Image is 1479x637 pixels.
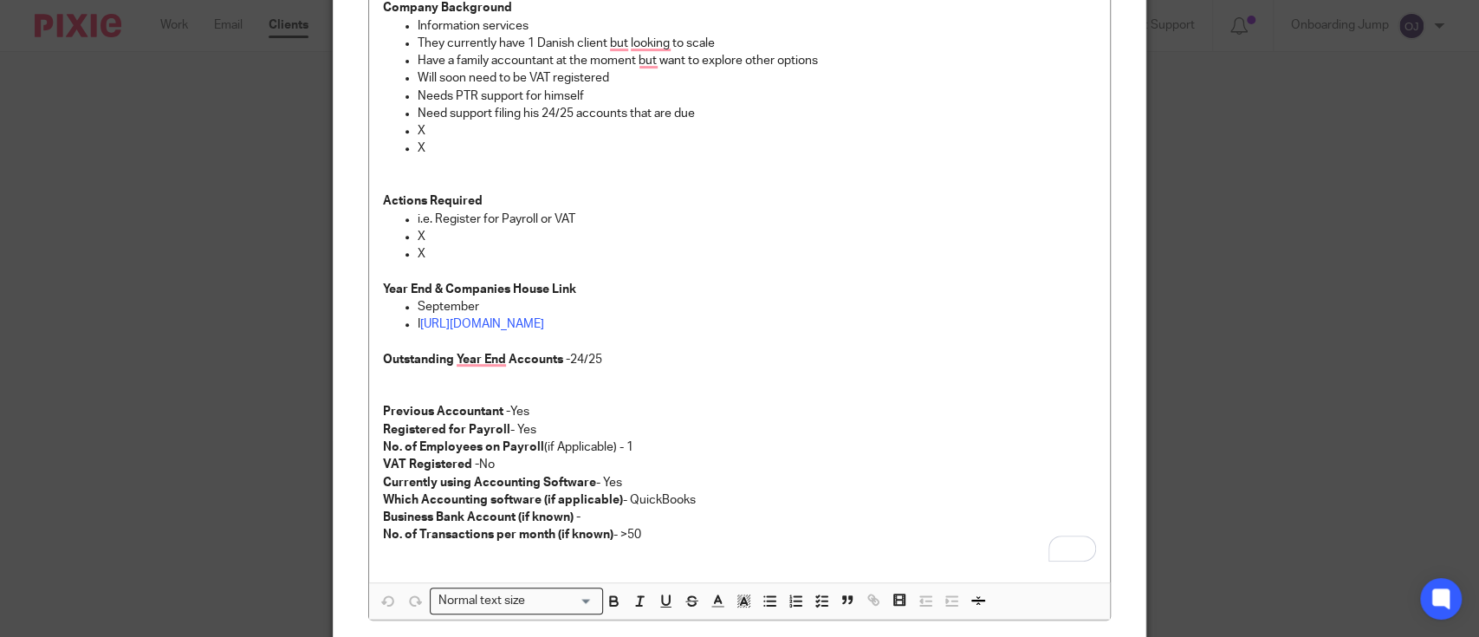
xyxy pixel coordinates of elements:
[418,17,1096,35] p: Information services
[383,421,1096,439] p: - Yes
[383,511,581,523] strong: Business Bank Account (if known) -
[418,315,1096,333] p: I
[383,439,1096,456] p: (if Applicable) - 1
[383,424,510,436] strong: Registered for Payroll
[418,245,1096,263] p: X
[420,318,544,330] a: [URL][DOMAIN_NAME]
[383,491,1096,509] p: - QuickBooks
[430,588,603,614] div: Search for option
[383,283,576,296] strong: Year End & Companies House Link
[418,122,1096,140] p: X
[418,140,1096,157] p: X
[383,526,1096,543] p: - >50
[383,441,544,453] strong: No. of Employees on Payroll
[383,494,623,506] strong: Which Accounting software (if applicable)
[418,298,1096,315] p: September
[383,474,1096,491] p: - Yes
[418,52,1096,69] p: Have a family accountant at the moment but want to explore other options
[530,592,593,610] input: Search for option
[383,477,596,489] strong: Currently using Accounting Software
[383,403,1096,420] p: Yes
[383,529,613,541] strong: No. of Transactions per month (if known)
[383,458,479,471] strong: VAT Registered -
[418,88,1096,105] p: Needs PTR support for himself
[434,592,529,610] span: Normal text size
[418,105,1096,122] p: Need support filing his 24/25 accounts that are due
[383,406,510,418] strong: Previous Accountant -
[383,2,512,14] strong: Company Background
[418,69,1096,87] p: Will soon need to be VAT registered
[383,351,1096,368] p: 24/25
[383,354,570,366] strong: Outstanding Year End Accounts -
[383,456,1096,473] p: No
[418,35,1096,52] p: They currently have 1 Danish client but looking to scale
[383,195,483,207] strong: Actions Required
[418,228,1096,245] p: X
[418,211,1096,228] p: i.e. Register for Payroll or VAT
